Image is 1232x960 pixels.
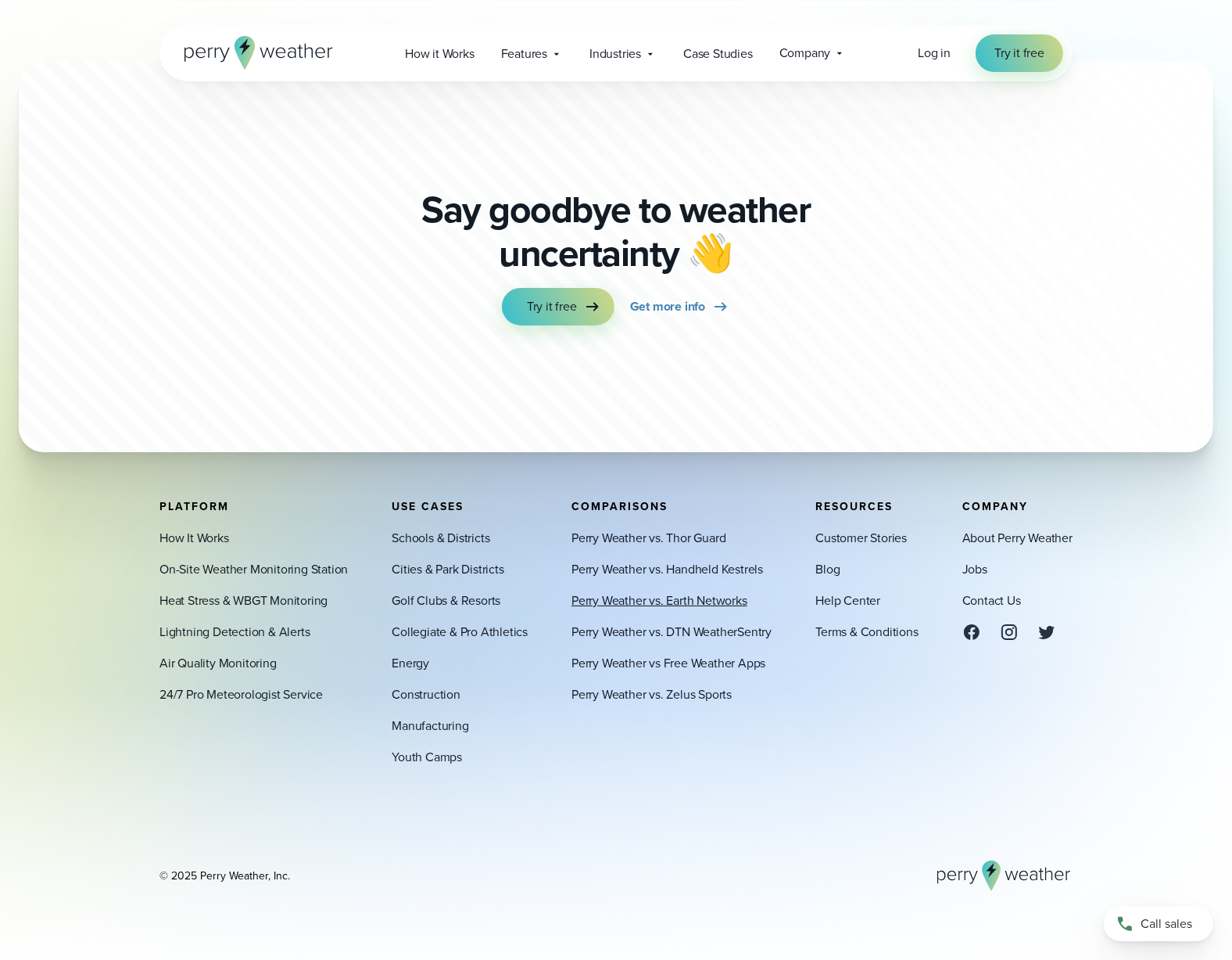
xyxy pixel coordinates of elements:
[815,622,918,641] a: Terms & Conditions
[918,44,951,63] a: Log in
[392,528,489,547] a: Schools & Districts
[159,685,323,703] a: 24/7 Pro Meteorologist Service
[670,38,766,70] a: Case Studies
[962,498,1028,514] span: Company
[392,716,468,735] a: Manufacturing
[918,44,951,62] span: Log in
[159,498,229,514] span: Platform
[501,45,547,63] span: Features
[815,559,840,578] a: Blog
[815,498,893,514] span: Resources
[962,559,987,578] a: Jobs
[589,45,641,63] span: Industries
[159,591,328,609] a: Heat Stress & WBGT Monitoring
[683,45,753,63] span: Case Studies
[571,559,763,578] a: Perry Weather vs. Handheld Kestrels
[392,685,460,703] a: Construction
[416,188,816,275] p: Say goodbye to weather uncertainty 👋
[392,653,429,672] a: Energy
[392,498,464,514] span: Use Cases
[1104,907,1213,941] a: Call sales
[405,45,475,63] span: How it Works
[159,653,277,672] a: Air Quality Monitoring
[571,591,747,609] a: Perry Weather vs. Earth Networks
[779,44,831,63] span: Company
[571,528,725,547] a: Perry Weather vs. Thor Guard
[392,747,462,766] a: Youth Camps
[571,622,772,641] a: Perry Weather vs. DTN WeatherSentry
[994,44,1044,63] span: Try it free
[630,288,730,325] a: Get more info
[392,622,528,641] a: Collegiate & Pro Athletics
[962,591,1021,609] a: Contact Us
[392,559,503,578] a: Cities & Park Districts
[815,528,907,547] a: Customer Stories
[815,591,880,609] a: Help Center
[962,528,1073,547] a: About Perry Weather
[159,559,348,578] a: On-Site Weather Monitoring Station
[392,591,500,609] a: Golf Clubs & Resorts
[159,868,290,883] div: © 2025 Perry Weather, Inc.
[976,34,1063,72] a: Try it free
[630,297,705,316] span: Get more info
[571,498,668,514] span: Comparisons
[571,653,765,672] a: Perry Weather vs Free Weather Apps
[571,685,732,703] a: Perry Weather vs. Zelus Sports
[1141,915,1192,933] span: Call sales
[159,622,310,641] a: Lightning Detection & Alerts
[392,38,488,70] a: How it Works
[502,288,614,325] a: Try it free
[159,528,229,547] a: How It Works
[527,297,577,316] span: Try it free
